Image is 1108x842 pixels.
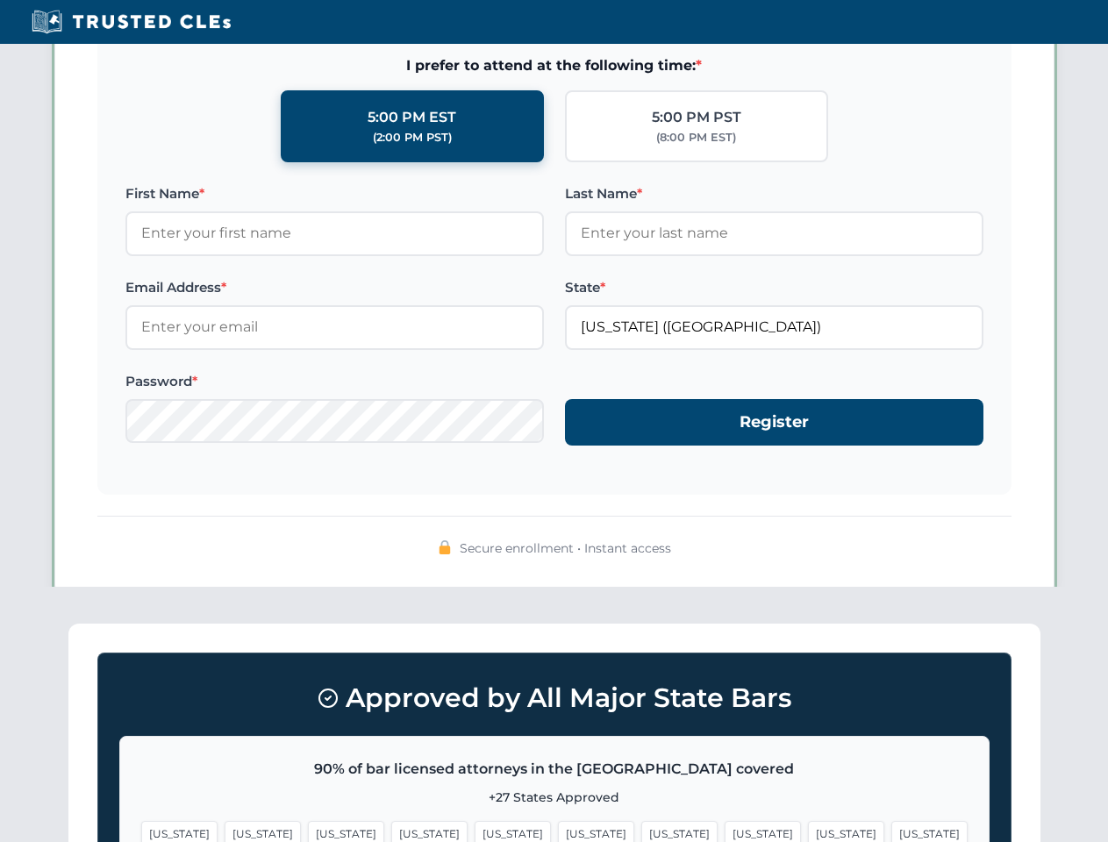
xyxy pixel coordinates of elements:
[125,371,544,392] label: Password
[656,129,736,146] div: (8:00 PM EST)
[26,9,236,35] img: Trusted CLEs
[119,674,990,722] h3: Approved by All Major State Bars
[565,211,983,255] input: Enter your last name
[565,277,983,298] label: State
[125,211,544,255] input: Enter your first name
[141,788,968,807] p: +27 States Approved
[438,540,452,554] img: 🔒
[125,277,544,298] label: Email Address
[652,106,741,129] div: 5:00 PM PST
[125,305,544,349] input: Enter your email
[141,758,968,781] p: 90% of bar licensed attorneys in the [GEOGRAPHIC_DATA] covered
[373,129,452,146] div: (2:00 PM PST)
[125,54,983,77] span: I prefer to attend at the following time:
[460,539,671,558] span: Secure enrollment • Instant access
[125,183,544,204] label: First Name
[368,106,456,129] div: 5:00 PM EST
[565,305,983,349] input: Florida (FL)
[565,183,983,204] label: Last Name
[565,399,983,446] button: Register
